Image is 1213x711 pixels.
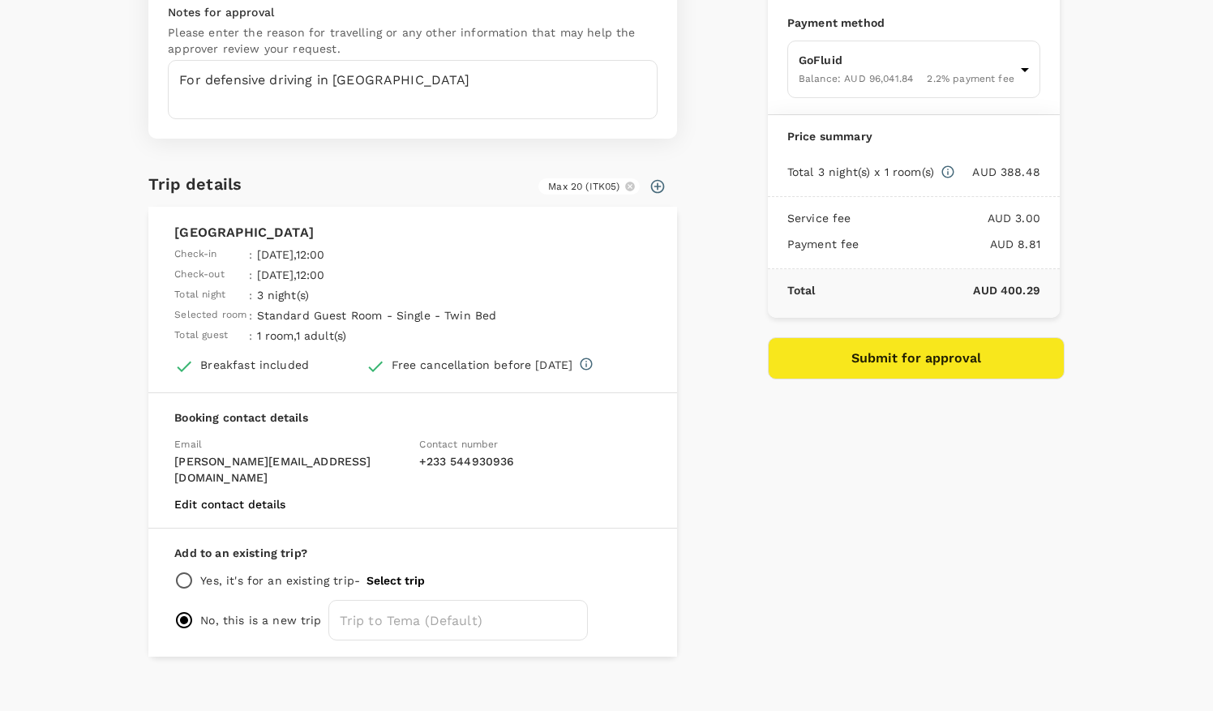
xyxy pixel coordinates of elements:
span: Total night [174,287,225,303]
p: Booking contact details [174,409,651,426]
h6: Trip details [148,171,242,197]
p: Price summary [787,128,1040,144]
p: AUD 400.29 [816,282,1040,298]
p: Please enter the reason for travelling or any other information that may help the approver review... [168,24,658,57]
p: Payment method [787,15,1040,31]
table: simple table [174,242,508,344]
span: Check-out [174,267,224,283]
button: Edit contact details [174,498,285,511]
span: : [249,287,252,303]
p: GoFluid [799,52,1014,68]
p: No, this is a new trip [200,612,321,628]
p: [PERSON_NAME][EMAIL_ADDRESS][DOMAIN_NAME] [174,453,406,486]
p: Total 3 night(s) x 1 room(s) [787,164,934,180]
span: Balance : AUD 96,041.84 [799,73,913,84]
p: 1 room , 1 adult(s) [257,328,504,344]
span: Max 20 (ITK05) [538,180,629,194]
span: Contact number [419,439,498,450]
span: Email [174,439,202,450]
div: GoFluidBalance: AUD 96,041.842.2% payment fee [787,41,1040,98]
p: Add to an existing trip? [174,545,651,561]
input: Trip to Tema (Default) [328,600,588,640]
p: Service fee [787,210,851,226]
span: : [249,246,252,263]
span: : [249,267,252,283]
span: 2.2 % payment fee [927,73,1014,84]
button: Submit for approval [768,337,1065,379]
p: Standard Guest Room - Single - Twin Bed [257,307,504,323]
p: Total [787,282,816,298]
div: Max 20 (ITK05) [538,178,640,195]
p: [DATE] , 12:00 [257,246,504,263]
p: AUD 388.48 [955,164,1040,180]
div: Breakfast included [200,357,309,373]
p: [DATE] , 12:00 [257,267,504,283]
button: Select trip [366,574,425,587]
p: AUD 3.00 [851,210,1040,226]
p: + 233 544930936 [419,453,651,469]
p: [GEOGRAPHIC_DATA] [174,223,651,242]
span: Selected room [174,307,246,323]
p: AUD 8.81 [859,236,1040,252]
div: Free cancellation before [DATE] [392,357,573,373]
p: Payment fee [787,236,859,252]
span: : [249,307,252,323]
span: Total guest [174,328,228,344]
span: Check-in [174,246,216,263]
p: Notes for approval [168,4,658,20]
span: : [249,328,252,344]
p: 3 night(s) [257,287,504,303]
textarea: For defensive driving in [GEOGRAPHIC_DATA] [168,60,658,119]
svg: Full refund before 2025-10-16 00:00 Cancellation penalty of AUD 135.26 after 2025-10-16 00:00 but... [579,357,594,371]
p: Yes, it's for an existing trip - [200,572,360,589]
